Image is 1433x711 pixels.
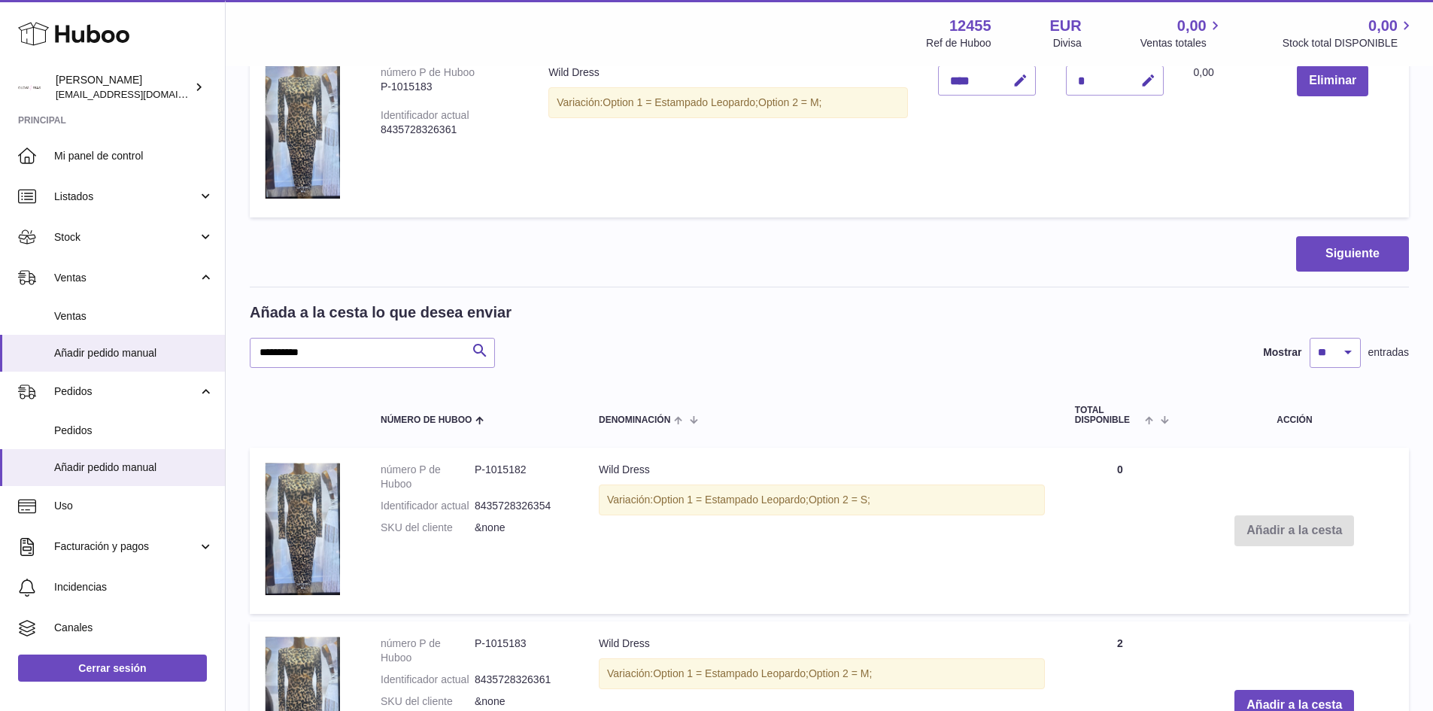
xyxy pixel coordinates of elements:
[54,309,214,324] span: Ventas
[1140,16,1224,50] a: 0,00 Ventas totales
[54,190,198,204] span: Listados
[381,637,475,665] dt: número P de Huboo
[54,499,214,513] span: Uso
[18,76,41,99] img: pedidos@glowrias.com
[1263,345,1301,360] label: Mostrar
[809,494,870,506] span: Option 2 = S;
[1050,16,1082,36] strong: EUR
[54,149,214,163] span: Mi panel de control
[1283,16,1415,50] a: 0,00 Stock total DISPONIBLE
[54,460,214,475] span: Añadir pedido manual
[548,87,907,118] div: Variación:
[54,346,214,360] span: Añadir pedido manual
[54,230,198,245] span: Stock
[599,658,1045,689] div: Variación:
[56,73,191,102] div: [PERSON_NAME]
[381,123,518,137] div: 8435728326361
[475,499,569,513] dd: 8435728326354
[250,302,512,323] h2: Añada a la cesta lo que desea enviar
[54,271,198,285] span: Ventas
[381,521,475,535] dt: SKU del cliente
[599,485,1045,515] div: Variación:
[1177,16,1207,36] span: 0,00
[1283,36,1415,50] span: Stock total DISPONIBLE
[653,494,809,506] span: Option 1 = Estampado Leopardo;
[599,415,670,425] span: Denominación
[54,424,214,438] span: Pedidos
[381,673,475,687] dt: Identificador actual
[926,36,991,50] div: Ref de Huboo
[381,80,518,94] div: P-1015183
[18,655,207,682] a: Cerrar sesión
[381,499,475,513] dt: Identificador actual
[265,463,340,596] img: Wild Dress
[1368,345,1409,360] span: entradas
[475,521,569,535] dd: &none
[54,621,214,635] span: Canales
[653,667,809,679] span: Option 1 = Estampado Leopardo;
[533,50,922,217] td: Wild Dress
[475,463,569,491] dd: P-1015182
[475,694,569,709] dd: &none
[949,16,991,36] strong: 12455
[56,88,221,100] span: [EMAIL_ADDRESS][DOMAIN_NAME]
[1368,16,1398,36] span: 0,00
[265,65,340,199] img: Wild Dress
[475,673,569,687] dd: 8435728326361
[758,96,821,108] span: Option 2 = M;
[1075,406,1142,425] span: Total DISPONIBLE
[381,66,475,78] div: número P de Huboo
[1297,65,1368,96] button: Eliminar
[809,667,872,679] span: Option 2 = M;
[54,384,198,399] span: Pedidos
[381,109,469,121] div: Identificador actual
[381,415,472,425] span: Número de Huboo
[1053,36,1082,50] div: Divisa
[1140,36,1224,50] span: Ventas totales
[603,96,758,108] span: Option 1 = Estampado Leopardo;
[54,580,214,594] span: Incidencias
[381,694,475,709] dt: SKU del cliente
[1194,66,1214,78] span: 0,00
[54,539,198,554] span: Facturación y pagos
[381,463,475,491] dt: número P de Huboo
[1060,448,1180,614] td: 0
[1296,236,1409,272] button: Siguiente
[475,637,569,665] dd: P-1015183
[584,448,1060,614] td: Wild Dress
[1180,390,1409,440] th: Acción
